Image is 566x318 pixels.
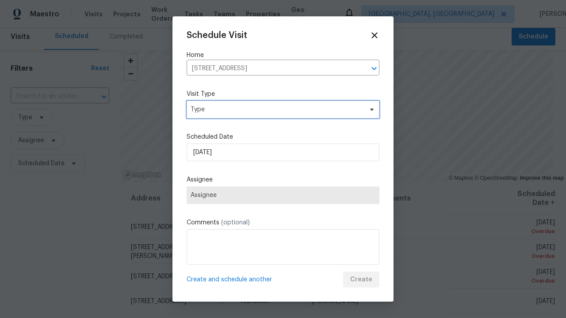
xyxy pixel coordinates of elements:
[187,62,355,76] input: Enter in an address
[368,62,380,75] button: Open
[370,30,379,40] span: Close
[191,192,375,199] span: Assignee
[221,220,250,226] span: (optional)
[187,31,247,40] span: Schedule Visit
[187,218,379,227] label: Comments
[187,90,379,98] label: Visit Type
[191,105,363,114] span: Type
[187,132,379,141] label: Scheduled Date
[187,275,272,284] span: Create and schedule another
[187,144,379,161] input: M/D/YYYY
[187,51,379,60] label: Home
[187,175,379,184] label: Assignee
